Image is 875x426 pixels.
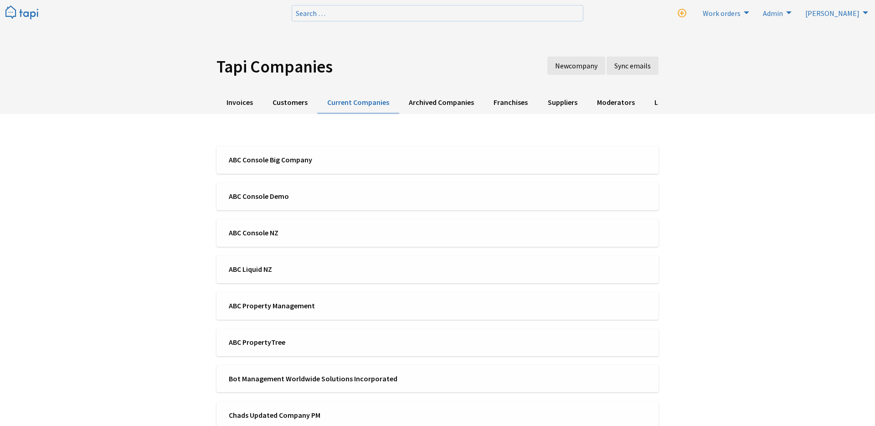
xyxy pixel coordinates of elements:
[229,228,432,238] span: ABC Console NZ
[216,292,659,320] a: ABC Property Management
[216,57,476,77] h1: Tapi Companies
[229,410,432,420] span: Chads Updated Company PM
[800,5,870,20] a: [PERSON_NAME]
[229,301,432,311] span: ABC Property Management
[763,9,783,18] span: Admin
[538,92,587,114] a: Suppliers
[229,374,432,384] span: Bot Management Worldwide Solutions Incorporated
[216,328,659,356] a: ABC PropertyTree
[229,264,432,274] span: ABC Liquid NZ
[644,92,699,114] a: Lost Issues
[262,92,317,114] a: Customers
[399,92,484,114] a: Archived Companies
[216,255,659,283] a: ABC Liquid NZ
[216,92,262,114] a: Invoices
[587,92,644,114] a: Moderators
[703,9,741,18] span: Work orders
[569,61,597,70] span: company
[5,5,38,21] img: Tapi logo
[678,9,686,18] i: New work order
[229,155,432,165] span: ABC Console Big Company
[697,5,751,20] a: Work orders
[216,219,659,247] a: ABC Console NZ
[216,365,659,393] a: Bot Management Worldwide Solutions Incorporated
[317,92,399,114] a: Current Companies
[800,5,870,20] li: Rebekah
[484,92,538,114] a: Franchises
[805,9,860,18] span: [PERSON_NAME]
[216,146,659,174] a: ABC Console Big Company
[216,182,659,210] a: ABC Console Demo
[607,57,659,75] a: Sync emails
[757,5,794,20] a: Admin
[296,9,325,18] span: Search …
[229,337,432,347] span: ABC PropertyTree
[229,191,432,201] span: ABC Console Demo
[547,57,605,75] a: New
